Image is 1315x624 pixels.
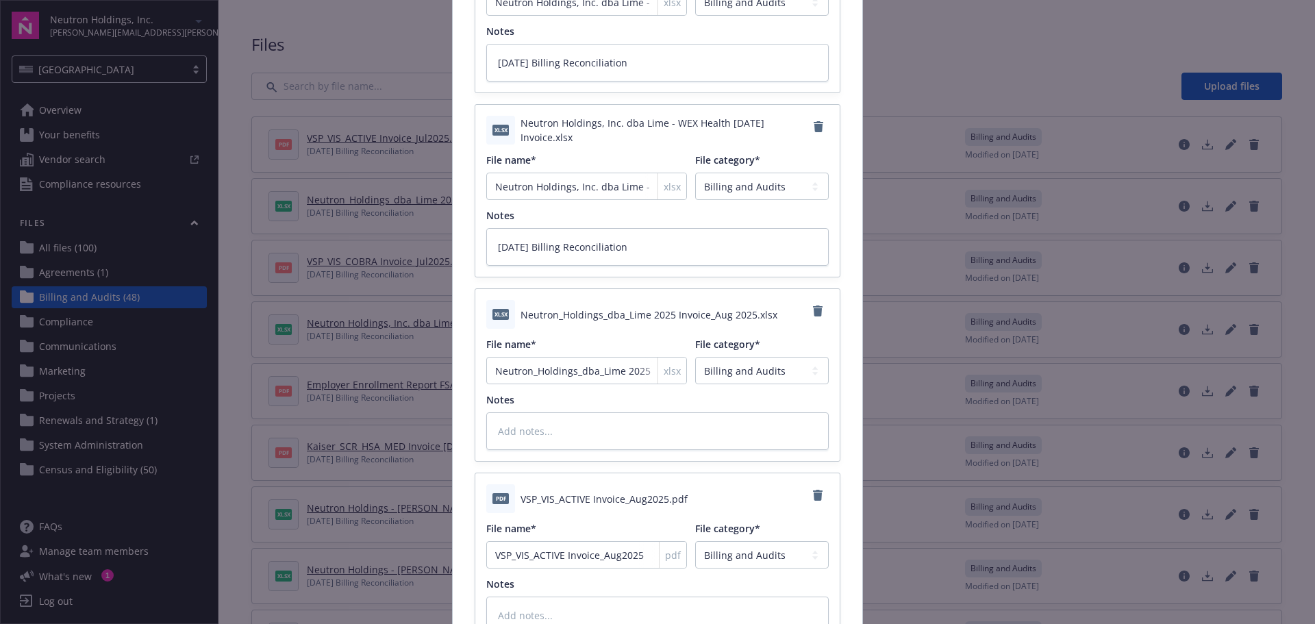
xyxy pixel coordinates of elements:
[486,25,514,38] span: Notes
[486,357,687,384] input: Add file name...
[486,228,829,266] textarea: [DATE] Billing Reconciliation
[492,125,509,135] span: xlsx
[486,44,829,82] textarea: [DATE] Billing Reconciliation
[492,309,509,319] span: xlsx
[486,393,514,406] span: Notes
[486,541,687,569] input: Add file name...
[664,179,681,194] span: xlsx
[664,364,681,378] span: xlsx
[486,338,536,351] span: File name*
[807,116,829,138] a: Remove
[486,577,514,590] span: Notes
[486,153,536,166] span: File name*
[492,493,509,503] span: pdf
[807,300,829,322] a: Remove
[486,173,687,200] input: Add file name...
[521,492,688,506] span: VSP_VIS_ACTIVE Invoice_Aug2025.pdf
[521,308,777,322] span: Neutron_Holdings_dba_Lime 2025 Invoice_Aug 2025.xlsx
[665,548,681,562] span: pdf
[486,522,536,535] span: File name*
[695,522,760,535] span: File category*
[695,338,760,351] span: File category*
[521,116,807,145] span: Neutron Holdings, Inc. dba Lime - WEX Health [DATE] Invoice.xlsx
[486,209,514,222] span: Notes
[807,484,829,506] a: Remove
[695,153,760,166] span: File category*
